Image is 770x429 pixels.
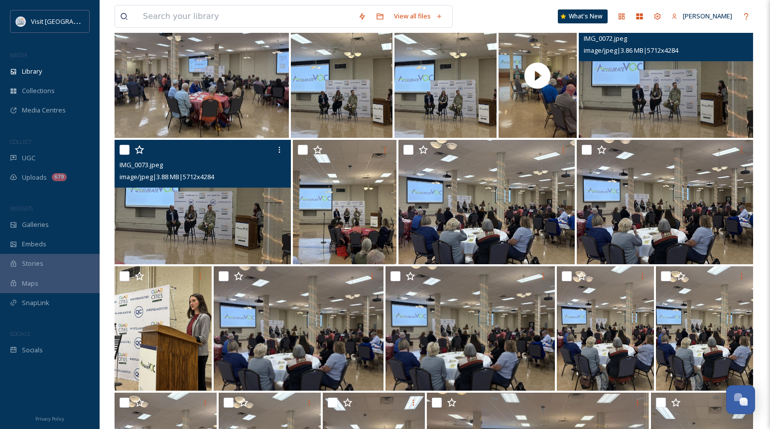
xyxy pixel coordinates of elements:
span: Privacy Policy [35,416,64,422]
span: MEDIA [10,51,27,59]
a: View all files [389,6,447,26]
img: thumbnail [499,13,577,138]
span: Stories [22,259,43,268]
img: IMG_0072.jpeg [579,13,753,138]
button: Open Chat [726,385,755,414]
img: IMG_0081.jpeg [656,266,753,391]
div: 679 [52,173,67,181]
img: IMG_0071.jpeg [394,13,496,138]
span: image/jpeg | 3.88 MB | 5712 x 4284 [120,172,214,181]
img: ext_1758653189.596308_Dherrell@visitquadcities.com-IMG_9581.jpeg [115,266,212,391]
a: Privacy Policy [35,412,64,424]
span: COLLECT [10,138,31,145]
a: [PERSON_NAME] [666,6,737,26]
span: image/jpeg | 3.86 MB | 5712 x 4284 [584,46,678,55]
span: Collections [22,86,55,96]
img: IMG_0074.jpeg [293,140,396,264]
img: QCCVB_VISIT_vert_logo_4c_tagline_122019.svg [16,16,26,26]
img: IMG_0079.jpeg [385,266,555,391]
span: IMG_0073.jpeg [120,160,163,169]
span: Maps [22,279,38,288]
img: IMG_0077.jpeg [577,140,753,264]
span: SOCIALS [10,330,30,337]
img: IMG_0080.jpeg [557,266,654,391]
span: SnapLink [22,298,49,308]
span: [PERSON_NAME] [683,11,732,20]
span: Galleries [22,220,49,229]
img: IMG_0067.jpeg [115,13,289,138]
span: UGC [22,153,35,163]
img: IMG_0076.jpeg [398,140,575,264]
span: IMG_0072.jpeg [584,34,627,43]
span: Uploads [22,173,47,182]
span: Media Centres [22,106,66,115]
span: Embeds [22,239,46,249]
img: IMG_0078.jpeg [214,266,384,391]
a: What's New [558,9,608,23]
input: Search your library [138,5,353,27]
span: Socials [22,345,43,355]
span: Visit [GEOGRAPHIC_DATA] [31,16,108,26]
img: IMG_0070.jpeg [291,13,392,138]
span: Library [22,67,42,76]
img: IMG_0073.jpeg [115,140,291,264]
span: WIDGETS [10,205,33,212]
